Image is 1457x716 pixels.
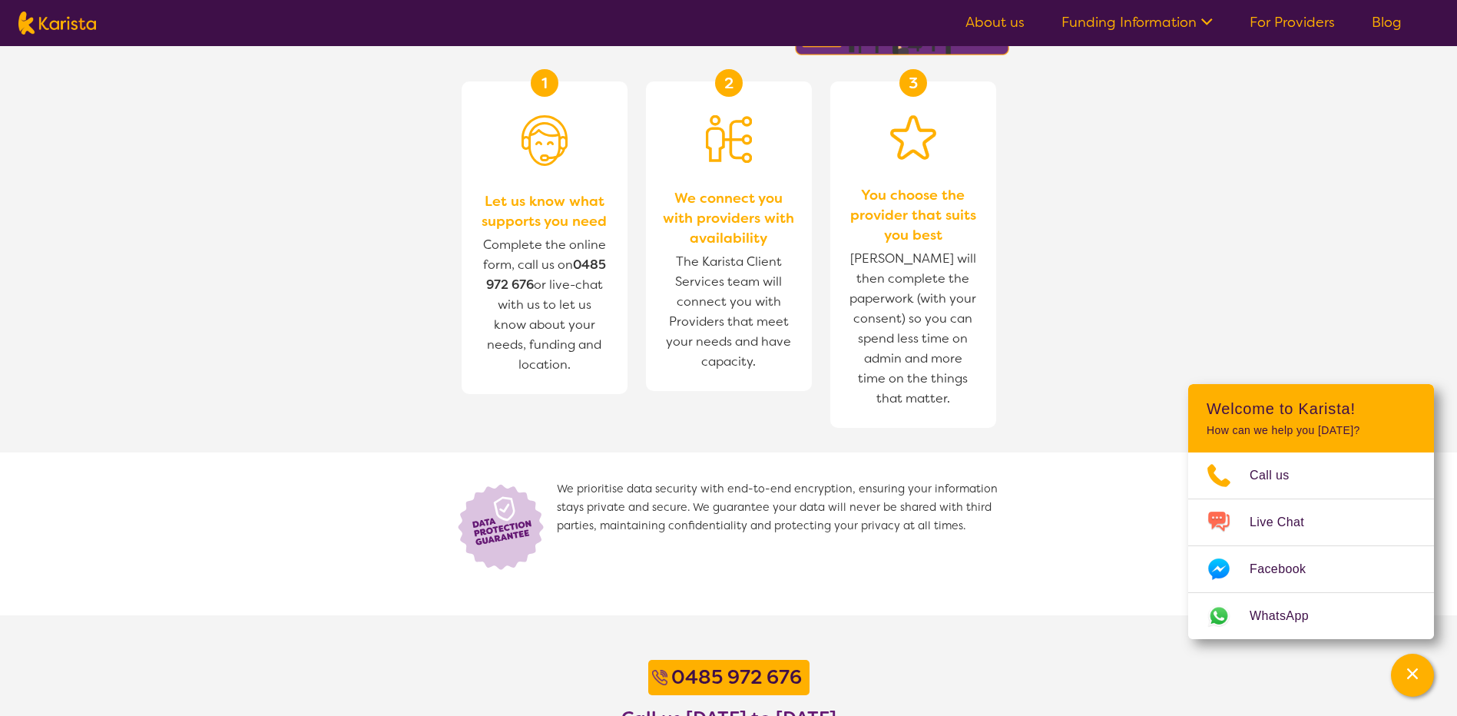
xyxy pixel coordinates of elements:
[483,237,606,373] span: Complete the online form, call us on or live-chat with us to let us know about your needs, fundin...
[715,69,743,97] div: 2
[661,188,796,248] span: We connect you with providers with availability
[652,670,667,685] img: Call icon
[557,480,1005,572] span: We prioritise data security with end-to-end encryption, ensuring your information stays private a...
[661,248,796,376] span: The Karista Client Services team will connect you with Providers that meet your needs and have ca...
[1250,605,1327,628] span: WhatsApp
[846,245,981,413] span: [PERSON_NAME] will then complete the paperwork (with your consent) so you can spend less time on ...
[667,664,806,691] a: 0485 972 676
[18,12,96,35] img: Karista logo
[1207,424,1416,437] p: How can we help you [DATE]?
[1207,399,1416,418] h2: Welcome to Karista!
[531,69,558,97] div: 1
[1188,452,1434,639] ul: Choose channel
[671,665,802,690] b: 0485 972 676
[477,191,612,231] span: Let us know what supports you need
[1250,13,1335,31] a: For Providers
[899,69,927,97] div: 3
[522,115,568,166] img: Person with headset icon
[1391,654,1434,697] button: Channel Menu
[1061,13,1213,31] a: Funding Information
[890,115,936,160] img: Star icon
[452,480,557,572] img: Lock icon
[1372,13,1402,31] a: Blog
[1188,384,1434,639] div: Channel Menu
[1188,593,1434,639] a: Web link opens in a new tab.
[706,115,752,163] img: Person being matched to services icon
[846,185,981,245] span: You choose the provider that suits you best
[965,13,1025,31] a: About us
[1250,464,1308,487] span: Call us
[1250,511,1323,534] span: Live Chat
[1250,558,1324,581] span: Facebook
